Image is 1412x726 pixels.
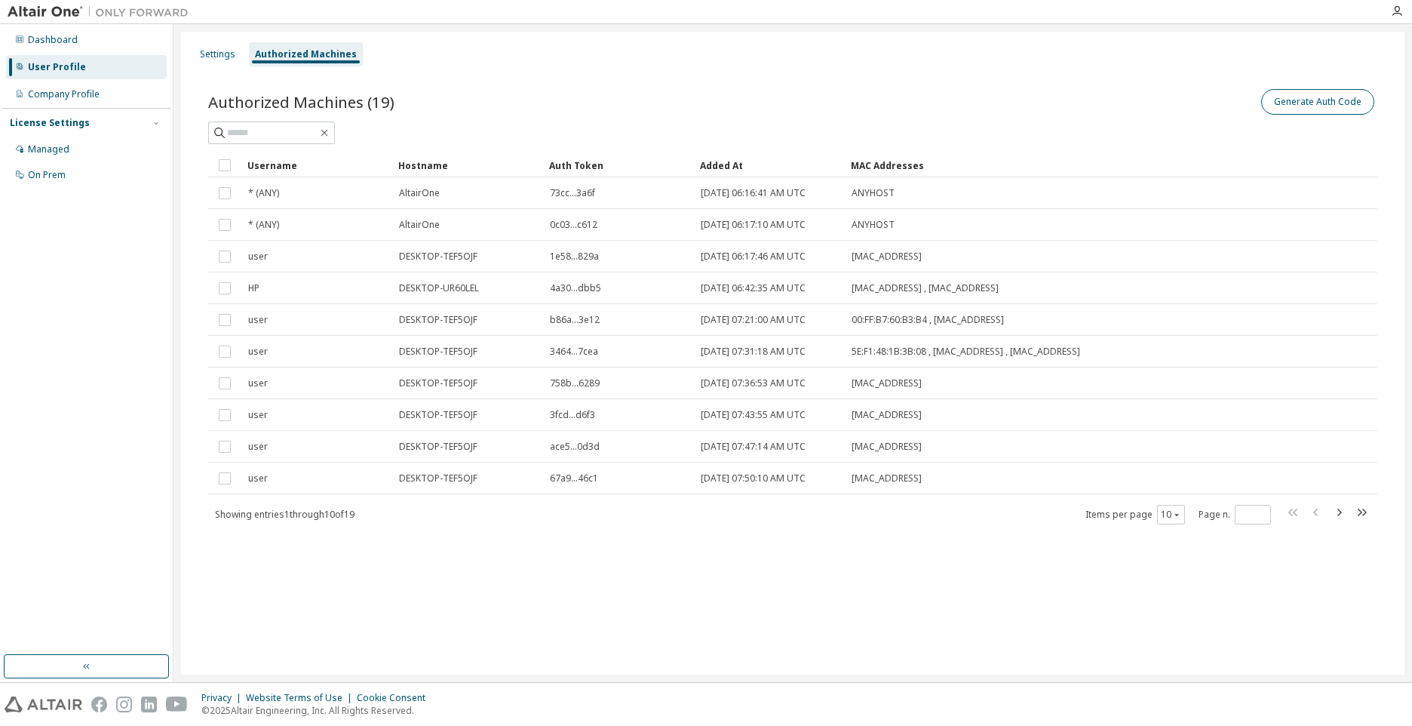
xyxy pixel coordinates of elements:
[248,282,259,294] span: HP
[398,153,537,177] div: Hostname
[399,441,477,453] span: DESKTOP-TEF5OJF
[851,153,1219,177] div: MAC Addresses
[28,88,100,100] div: Company Profile
[248,472,268,485] span: user
[215,508,355,521] span: Showing entries 1 through 10 of 19
[28,34,78,46] div: Dashboard
[246,692,357,704] div: Website Terms of Use
[852,409,922,421] span: [MAC_ADDRESS]
[852,346,1080,358] span: 5E:F1:48:1B:3B:08 , [MAC_ADDRESS] , [MAC_ADDRESS]
[399,282,479,294] span: DESKTOP-UR60LEL
[701,472,806,485] span: [DATE] 07:50:10 AM UTC
[701,377,806,389] span: [DATE] 07:36:53 AM UTC
[200,48,235,60] div: Settings
[248,409,268,421] span: user
[247,153,386,177] div: Username
[248,187,279,199] span: * (ANY)
[28,61,86,73] div: User Profile
[399,472,477,485] span: DESKTOP-TEF5OJF
[701,346,806,358] span: [DATE] 07:31:18 AM UTC
[550,282,601,294] span: 4a30...dbb5
[208,91,394,112] span: Authorized Machines (19)
[1161,509,1181,521] button: 10
[701,409,806,421] span: [DATE] 07:43:55 AM UTC
[701,314,806,326] span: [DATE] 07:21:00 AM UTC
[550,346,598,358] span: 3464...7cea
[700,153,839,177] div: Added At
[550,314,600,326] span: b86a...3e12
[5,697,82,712] img: altair_logo.svg
[399,409,477,421] span: DESKTOP-TEF5OJF
[248,314,268,326] span: user
[248,251,268,263] span: user
[357,692,434,704] div: Cookie Consent
[28,169,66,181] div: On Prem
[399,187,440,199] span: AltairOne
[852,377,922,389] span: [MAC_ADDRESS]
[701,282,806,294] span: [DATE] 06:42:35 AM UTC
[701,251,806,263] span: [DATE] 06:17:46 AM UTC
[28,143,69,155] div: Managed
[201,704,434,717] p: © 2025 Altair Engineering, Inc. All Rights Reserved.
[550,251,599,263] span: 1e58...829a
[1085,505,1185,525] span: Items per page
[550,441,600,453] span: ace5...0d3d
[701,187,806,199] span: [DATE] 06:16:41 AM UTC
[701,441,806,453] span: [DATE] 07:47:14 AM UTC
[399,314,477,326] span: DESKTOP-TEF5OJF
[852,187,895,199] span: ANYHOST
[248,441,268,453] span: user
[91,697,107,712] img: facebook.svg
[852,472,922,485] span: [MAC_ADDRESS]
[550,472,598,485] span: 67a9...46c1
[1261,89,1374,115] button: Generate Auth Code
[701,219,806,231] span: [DATE] 06:17:10 AM UTC
[852,219,895,231] span: ANYHOST
[201,692,246,704] div: Privacy
[8,5,196,20] img: Altair One
[399,219,440,231] span: AltairOne
[550,187,595,199] span: 73cc...3a6f
[141,697,157,712] img: linkedin.svg
[166,697,188,712] img: youtube.svg
[550,377,600,389] span: 758b...6289
[399,377,477,389] span: DESKTOP-TEF5OJF
[248,346,268,358] span: user
[550,409,595,421] span: 3fcd...d6f3
[852,314,1004,326] span: 00:FF:B7:60:B3:B4 , [MAC_ADDRESS]
[399,346,477,358] span: DESKTOP-TEF5OJF
[1199,505,1271,525] span: Page n.
[248,219,279,231] span: * (ANY)
[10,117,90,129] div: License Settings
[852,251,922,263] span: [MAC_ADDRESS]
[399,251,477,263] span: DESKTOP-TEF5OJF
[116,697,132,712] img: instagram.svg
[550,219,597,231] span: 0c03...c612
[248,377,268,389] span: user
[852,441,922,453] span: [MAC_ADDRESS]
[549,153,688,177] div: Auth Token
[852,282,999,294] span: [MAC_ADDRESS] , [MAC_ADDRESS]
[255,48,357,60] div: Authorized Machines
